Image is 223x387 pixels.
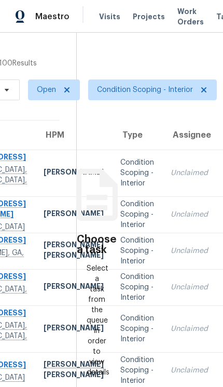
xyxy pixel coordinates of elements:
[35,11,69,22] span: Maestro
[171,209,208,220] div: Unclaimed
[44,239,104,263] div: [PERSON_NAME] [PERSON_NAME]
[120,272,154,303] div: Condition Scoping - Interior
[162,121,216,150] th: Assignee
[171,246,208,256] div: Unclaimed
[177,6,204,27] span: Work Orders
[171,282,208,292] div: Unclaimed
[44,167,104,180] div: [PERSON_NAME]
[44,281,104,294] div: [PERSON_NAME]
[120,199,154,230] div: Condition Scoping - Interior
[171,324,208,334] div: Unclaimed
[120,157,154,189] div: Condition Scoping - Interior
[99,11,120,22] span: Visits
[35,121,112,150] th: HPM
[44,359,104,382] div: [PERSON_NAME]
[44,208,104,221] div: [PERSON_NAME]
[112,121,162,150] th: Type
[120,313,154,344] div: Condition Scoping - Interior
[171,365,208,376] div: Unclaimed
[133,11,165,22] span: Projects
[87,263,107,378] div: Select a task from the queue in order to view details
[37,85,56,95] span: Open
[171,168,208,178] div: Unclaimed
[44,323,104,336] div: [PERSON_NAME]
[120,235,154,266] div: Condition Scoping - Interior
[120,355,154,386] div: Condition Scoping - Interior
[77,234,117,255] h3: Choose a task
[97,85,193,95] span: Condition Scoping - Interior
